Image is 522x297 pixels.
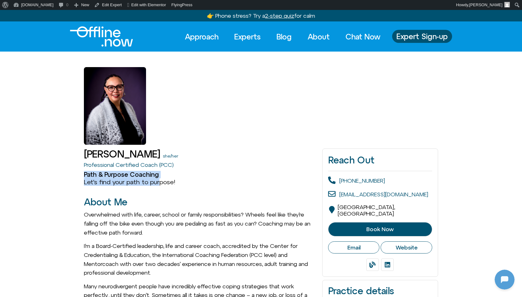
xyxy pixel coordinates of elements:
[339,191,428,198] a: [EMAIL_ADDRESS][DOMAIN_NAME]
[366,226,394,232] span: Book Now
[229,30,266,43] a: Experts
[347,244,360,251] span: Email
[340,30,386,43] a: Chat Now
[328,222,432,236] a: Book Now
[131,2,166,7] span: Edit with Elementor
[328,241,380,254] a: Email
[84,197,316,207] h2: About Me
[381,241,432,254] a: Website
[328,286,432,296] h2: Practice details
[392,30,452,43] a: Expert Sign-up
[70,26,133,47] img: Offline.Now logo in white. Text of the words offline.now with a line going through the "O"
[207,12,315,19] a: 👉 Phone stress? Try a2-step quizfor calm
[163,153,178,158] a: she/her
[179,30,224,43] a: Approach
[84,210,316,237] p: Overwhelmed with life, career, school or family responsibilities? Wheels feel like they’re fallin...
[339,177,385,184] a: [PHONE_NUMBER]
[328,154,432,166] h2: Reach Out
[396,244,418,251] span: Website
[70,26,122,47] div: Logo
[271,30,297,43] a: Blog
[396,32,448,40] span: Expert Sign-up
[179,30,386,43] nav: Menu
[84,148,160,159] h1: [PERSON_NAME]
[495,270,515,290] iframe: Botpress
[338,204,395,217] span: [GEOGRAPHIC_DATA], [GEOGRAPHIC_DATA]
[469,2,502,7] span: [PERSON_NAME]
[302,30,335,43] a: About
[84,242,316,277] p: I’m a Board-Certified leadership, life and career coach, accredited by the Center for Credentiali...
[84,171,316,178] h2: Path & Purpose Coaching
[265,12,294,19] u: 2-step quiz
[84,162,174,168] a: Professional Certified Coach (PCC)
[84,178,316,186] h3: Let's find your path to purpose!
